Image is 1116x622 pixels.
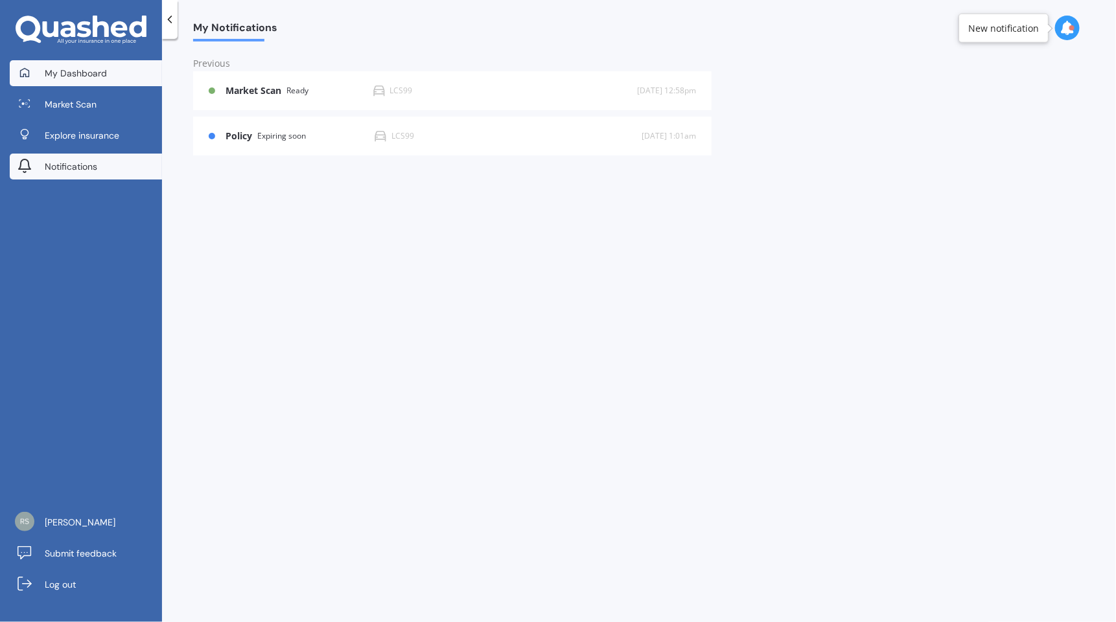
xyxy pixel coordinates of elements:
b: Policy [226,131,257,142]
div: Ready [286,86,308,95]
div: Previous [193,57,712,71]
img: 05168349794e9448fd7f948b43af515f [15,512,34,531]
a: Submit feedback [10,540,162,566]
a: Explore insurance [10,122,162,148]
b: Market Scan [226,86,286,97]
div: Expiring soon [257,132,306,141]
a: My Dashboard [10,60,162,86]
span: [DATE] 1:01am [642,130,696,143]
span: [PERSON_NAME] [45,516,115,529]
a: Notifications [10,154,162,179]
span: Market Scan [45,98,97,111]
span: Notifications [45,160,97,173]
span: Explore insurance [45,129,119,142]
div: New notification [968,21,1039,34]
span: My Notifications [193,21,277,39]
span: Submit feedback [45,547,117,560]
span: Log out [45,578,76,591]
div: LCS99 [391,132,414,141]
a: Log out [10,571,162,597]
span: [DATE] 12:58pm [637,84,696,97]
div: LCS99 [390,86,413,95]
a: [PERSON_NAME] [10,509,162,535]
span: My Dashboard [45,67,107,80]
a: Market Scan [10,91,162,117]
